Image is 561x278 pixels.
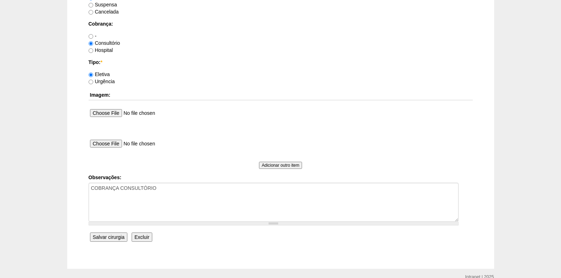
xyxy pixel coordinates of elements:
[89,48,93,53] input: Hospital
[89,71,110,77] label: Eletiva
[89,9,119,15] label: Cancelada
[89,20,473,27] label: Cobrança:
[89,40,120,46] label: Consultório
[100,59,102,65] span: Este campo é obrigatório.
[89,10,93,15] input: Cancelada
[259,162,302,169] input: Adicionar outro item
[90,232,127,242] input: Salvar cirurgia
[89,80,93,84] input: Urgência
[89,90,473,100] th: Imagem:
[89,174,473,181] label: Observações:
[89,33,97,39] label: -
[89,183,459,222] textarea: COBRANÇA CONSULTÓRIO
[89,34,93,39] input: -
[89,3,93,7] input: Suspensa
[132,232,152,242] input: Excluir
[89,47,113,53] label: Hospital
[89,79,115,84] label: Urgência
[89,2,117,7] label: Suspensa
[89,41,93,46] input: Consultório
[89,59,473,66] label: Tipo:
[89,73,93,77] input: Eletiva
